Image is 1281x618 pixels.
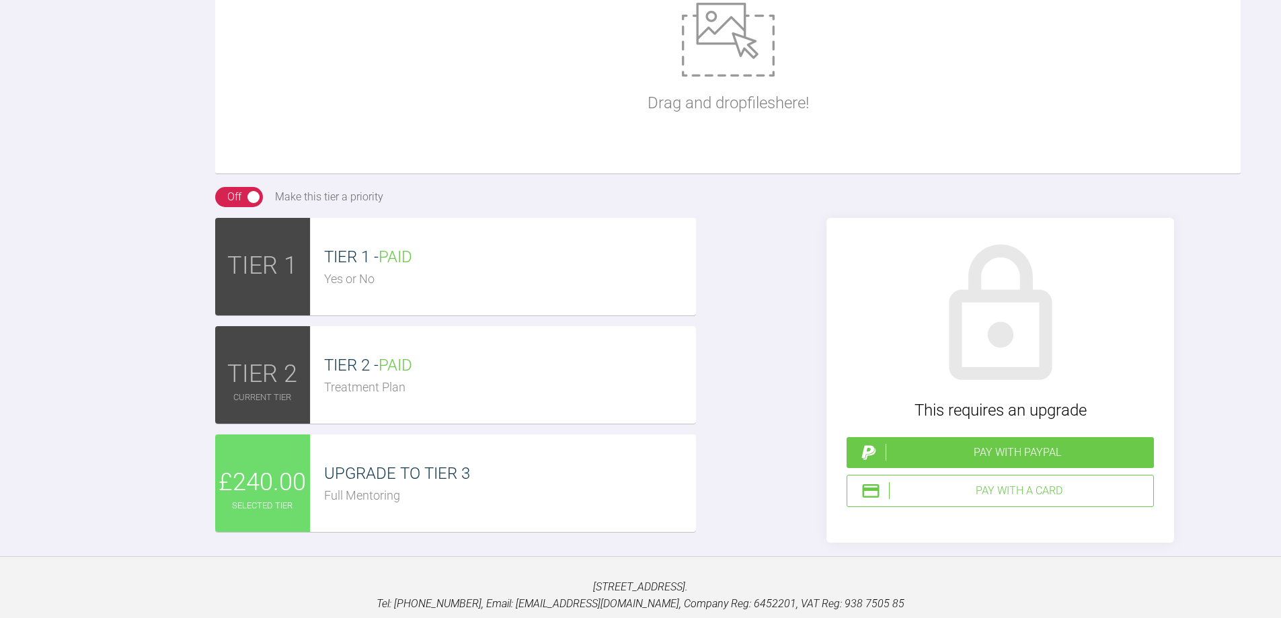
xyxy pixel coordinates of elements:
[889,482,1148,500] div: Pay with a Card
[324,247,412,266] span: TIER 1 -
[227,188,241,206] div: Off
[379,356,412,375] span: PAID
[859,442,879,463] img: paypal.a7a4ce45.svg
[861,481,881,501] img: stripeIcon.ae7d7783.svg
[324,270,696,289] div: Yes or No
[275,188,383,206] div: Make this tier a priority
[324,464,470,483] span: UPGRADE TO TIER 3
[379,247,412,266] span: PAID
[886,444,1149,461] div: Pay with PayPal
[22,578,1259,613] p: [STREET_ADDRESS]. Tel: [PHONE_NUMBER], Email: [EMAIL_ADDRESS][DOMAIN_NAME], Company Reg: 6452201,...
[324,378,696,397] div: Treatment Plan
[847,397,1154,423] div: This requires an upgrade
[227,355,297,394] span: TIER 2
[219,463,306,502] span: £240.00
[324,486,696,506] div: Full Mentoring
[923,238,1078,393] img: lock.6dc949b6.svg
[324,356,412,375] span: TIER 2 -
[227,247,297,286] span: TIER 1
[648,90,809,116] p: Drag and drop files here!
